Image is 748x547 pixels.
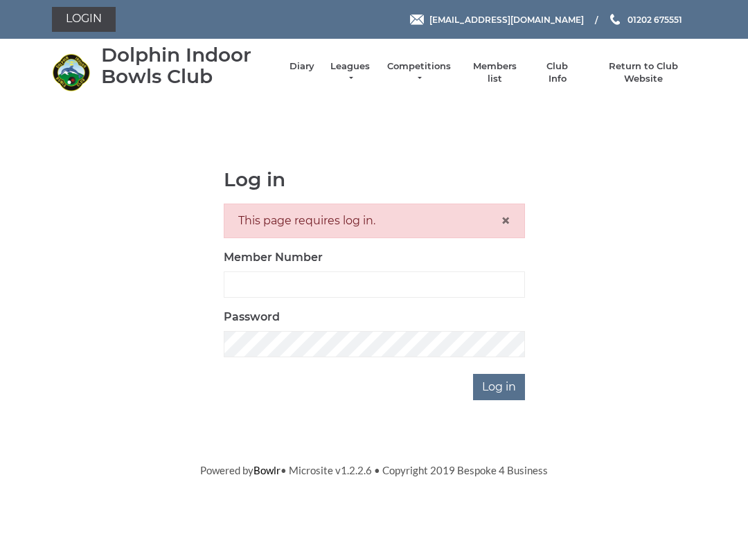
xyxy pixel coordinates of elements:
span: × [501,210,510,231]
a: Club Info [537,60,578,85]
h1: Log in [224,169,525,190]
a: Phone us 01202 675551 [608,13,682,26]
button: Close [501,213,510,229]
span: Powered by • Microsite v1.2.2.6 • Copyright 2019 Bespoke 4 Business [200,464,548,476]
span: [EMAIL_ADDRESS][DOMAIN_NAME] [429,14,584,24]
span: 01202 675551 [627,14,682,24]
a: Email [EMAIL_ADDRESS][DOMAIN_NAME] [410,13,584,26]
label: Password [224,309,280,325]
a: Members list [465,60,523,85]
a: Diary [290,60,314,73]
div: Dolphin Indoor Bowls Club [101,44,276,87]
a: Competitions [386,60,452,85]
input: Log in [473,374,525,400]
a: Login [52,7,116,32]
img: Email [410,15,424,25]
div: This page requires log in. [224,204,525,238]
img: Dolphin Indoor Bowls Club [52,53,90,91]
a: Bowlr [253,464,280,476]
a: Leagues [328,60,372,85]
img: Phone us [610,14,620,25]
label: Member Number [224,249,323,266]
a: Return to Club Website [591,60,696,85]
